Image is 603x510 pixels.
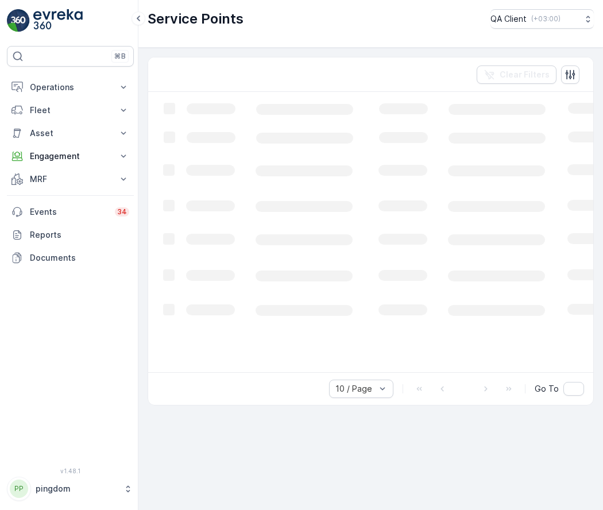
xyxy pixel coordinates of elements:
p: Documents [30,252,129,264]
p: MRF [30,173,111,185]
button: Clear Filters [477,65,556,84]
p: Reports [30,229,129,241]
button: Operations [7,76,134,99]
p: ⌘B [114,52,126,61]
img: logo_light-DOdMpM7g.png [33,9,83,32]
button: Fleet [7,99,134,122]
button: PPpingdom [7,477,134,501]
a: Reports [7,223,134,246]
span: v 1.48.1 [7,467,134,474]
span: Go To [535,383,559,395]
p: Clear Filters [500,69,550,80]
p: QA Client [490,13,527,25]
p: Service Points [148,10,243,28]
p: Fleet [30,105,111,116]
button: MRF [7,168,134,191]
button: Asset [7,122,134,145]
p: Engagement [30,150,111,162]
button: QA Client(+03:00) [490,9,594,29]
p: pingdom [36,483,118,494]
p: 34 [117,207,127,217]
p: Operations [30,82,111,93]
img: logo [7,9,30,32]
p: Asset [30,127,111,139]
a: Documents [7,246,134,269]
p: Events [30,206,108,218]
p: ( +03:00 ) [531,14,561,24]
a: Events34 [7,200,134,223]
button: Engagement [7,145,134,168]
div: PP [10,480,28,498]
